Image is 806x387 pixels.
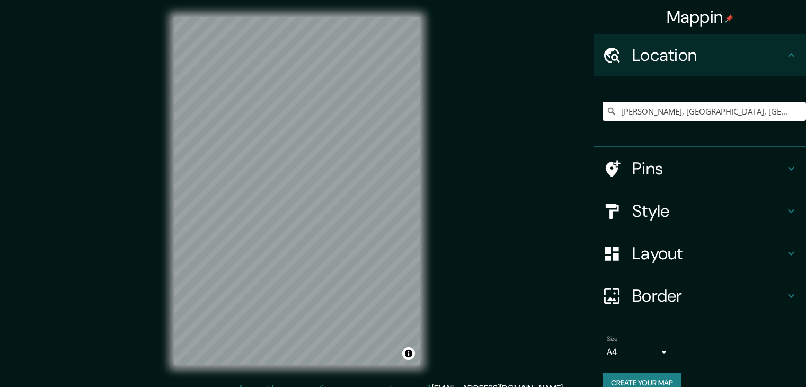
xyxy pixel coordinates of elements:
[667,6,734,28] h4: Mappin
[594,232,806,275] div: Layout
[632,285,785,306] h4: Border
[402,347,415,360] button: Toggle attribution
[607,335,618,344] label: Size
[594,190,806,232] div: Style
[632,243,785,264] h4: Layout
[725,14,733,23] img: pin-icon.png
[594,147,806,190] div: Pins
[632,45,785,66] h4: Location
[712,346,794,375] iframe: Help widget launcher
[594,275,806,317] div: Border
[632,158,785,179] h4: Pins
[607,344,670,360] div: A4
[174,17,420,365] canvas: Map
[603,102,806,121] input: Pick your city or area
[594,34,806,76] div: Location
[632,200,785,222] h4: Style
